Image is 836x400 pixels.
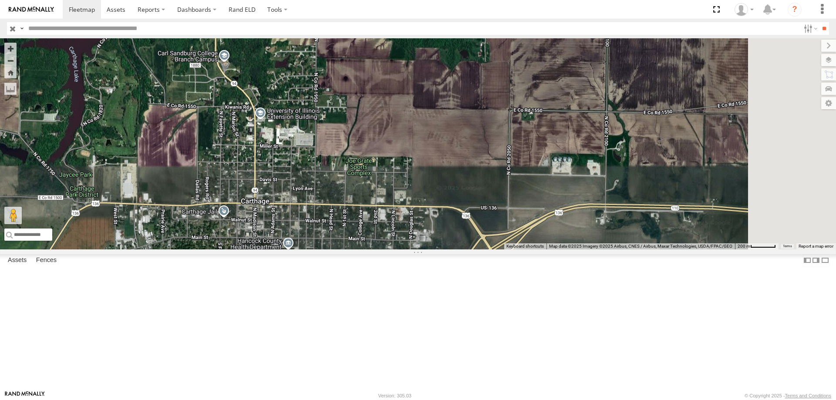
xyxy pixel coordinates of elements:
[5,391,45,400] a: Visit our Website
[745,393,831,398] div: © Copyright 2025 -
[18,22,25,35] label: Search Query
[32,254,61,266] label: Fences
[821,254,829,267] label: Hide Summary Table
[783,245,792,248] a: Terms
[821,97,836,109] label: Map Settings
[549,244,732,249] span: Map data ©2025 Imagery ©2025 Airbus, CNES / Airbus, Maxar Technologies, USDA/FPAC/GEO
[4,207,22,224] button: Drag Pegman onto the map to open Street View
[785,393,831,398] a: Terms and Conditions
[800,22,819,35] label: Search Filter Options
[731,3,757,16] div: Chase Tanke
[803,254,812,267] label: Dock Summary Table to the Left
[788,3,802,17] i: ?
[3,254,31,266] label: Assets
[738,244,750,249] span: 200 m
[4,83,17,95] label: Measure
[378,393,411,398] div: Version: 305.03
[812,254,820,267] label: Dock Summary Table to the Right
[9,7,54,13] img: rand-logo.svg
[799,244,833,249] a: Report a map error
[4,67,17,78] button: Zoom Home
[4,43,17,54] button: Zoom in
[4,54,17,67] button: Zoom out
[506,243,544,249] button: Keyboard shortcuts
[735,243,779,249] button: Map Scale: 200 m per 55 pixels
